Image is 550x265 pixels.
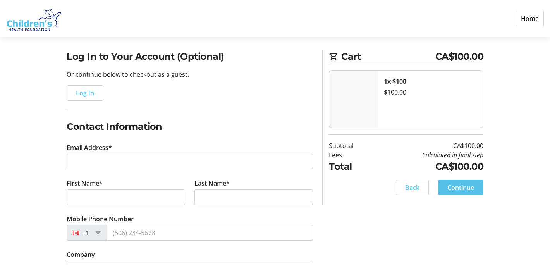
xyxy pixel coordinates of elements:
button: Back [396,180,429,195]
label: Email Address* [67,143,112,152]
span: Back [405,183,419,192]
a: Home [516,11,544,26]
img: Children's Health Foundation's Logo [6,3,61,34]
h2: Log In to Your Account (Optional) [67,50,313,64]
strong: 1x $100 [384,77,406,86]
button: Log In [67,85,103,101]
h2: Contact Information [67,120,313,134]
img: $100 [329,71,378,128]
span: Log In [76,88,94,98]
div: $100.00 [384,88,477,97]
span: Continue [447,183,474,192]
td: CA$100.00 [373,141,483,150]
td: Calculated in final step [373,150,483,160]
input: (506) 234-5678 [107,225,313,241]
span: CA$100.00 [435,50,484,64]
p: Or continue below to checkout as a guest. [67,70,313,79]
td: Subtotal [329,141,373,150]
td: CA$100.00 [373,160,483,174]
label: Last Name* [194,179,230,188]
span: Cart [341,50,435,64]
label: Mobile Phone Number [67,214,134,224]
label: Company [67,250,95,259]
label: First Name* [67,179,103,188]
td: Fees [329,150,373,160]
button: Continue [438,180,483,195]
td: Total [329,160,373,174]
